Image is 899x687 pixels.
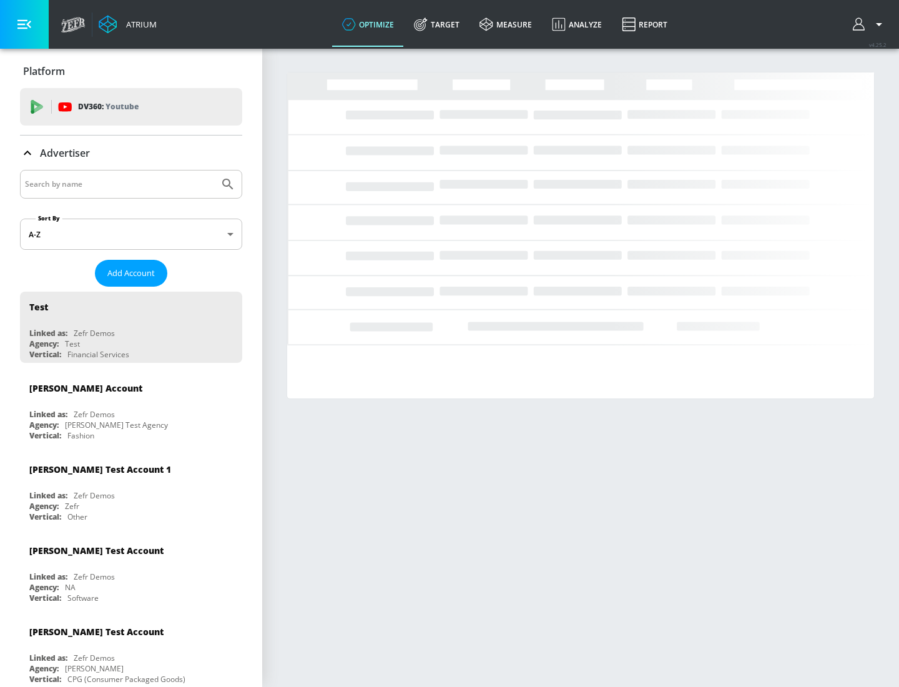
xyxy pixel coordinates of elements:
p: Advertiser [40,146,90,160]
a: optimize [332,2,404,47]
p: Youtube [106,100,139,113]
div: Vertical: [29,593,61,603]
div: TestLinked as:Zefr DemosAgency:TestVertical:Financial Services [20,292,242,363]
a: Target [404,2,469,47]
div: [PERSON_NAME] Test AccountLinked as:Zefr DemosAgency:NAVertical:Software [20,535,242,606]
div: Zefr Demos [74,571,115,582]
div: Atrium [121,19,157,30]
input: Search by name [25,176,214,192]
div: Other [67,512,87,522]
div: Agency: [29,501,59,512]
div: Fashion [67,430,94,441]
div: Software [67,593,99,603]
div: [PERSON_NAME] Test Account 1Linked as:Zefr DemosAgency:ZefrVertical:Other [20,454,242,525]
div: Test [65,339,80,349]
a: measure [469,2,542,47]
div: Zefr [65,501,79,512]
div: Advertiser [20,136,242,171]
div: [PERSON_NAME] Test Agency [65,420,168,430]
div: Test [29,301,48,313]
div: [PERSON_NAME] Test Account [29,626,164,638]
span: Add Account [107,266,155,280]
div: Vertical: [29,512,61,522]
div: [PERSON_NAME] Test Account 1 [29,463,171,475]
div: Platform [20,54,242,89]
div: [PERSON_NAME] Test Account [29,545,164,556]
div: Vertical: [29,349,61,360]
div: Vertical: [29,674,61,685]
a: Atrium [99,15,157,34]
p: Platform [23,64,65,78]
div: Linked as: [29,409,67,420]
div: Linked as: [29,653,67,663]
div: [PERSON_NAME] Account [29,382,142,394]
div: Zefr Demos [74,409,115,420]
div: Financial Services [67,349,129,360]
div: Agency: [29,420,59,430]
div: Zefr Demos [74,653,115,663]
div: Linked as: [29,571,67,582]
div: Linked as: [29,490,67,501]
div: [PERSON_NAME] [65,663,124,674]
div: Vertical: [29,430,61,441]
button: Add Account [95,260,167,287]
div: A-Z [20,219,242,250]
a: Analyze [542,2,612,47]
div: Linked as: [29,328,67,339]
div: Agency: [29,582,59,593]
div: Agency: [29,339,59,349]
div: NA [65,582,76,593]
div: CPG (Consumer Packaged Goods) [67,674,185,685]
a: Report [612,2,677,47]
p: DV360: [78,100,139,114]
div: [PERSON_NAME] AccountLinked as:Zefr DemosAgency:[PERSON_NAME] Test AgencyVertical:Fashion [20,373,242,444]
div: Zefr Demos [74,490,115,501]
span: v 4.25.2 [869,41,887,48]
label: Sort By [36,214,62,222]
div: Agency: [29,663,59,674]
div: DV360: Youtube [20,88,242,126]
div: Zefr Demos [74,328,115,339]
